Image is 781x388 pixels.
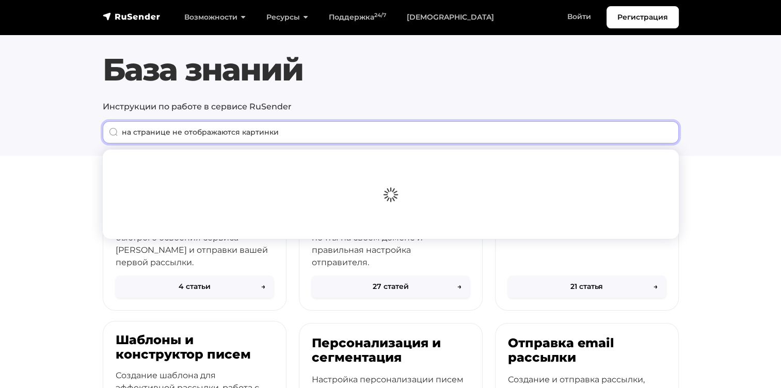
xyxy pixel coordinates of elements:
[312,219,470,269] p: Верификация домена, создание почты на своем домене и правильная настройка отправителя.
[103,11,161,22] img: RuSender
[103,168,286,311] a: Быстрый старт в RuSender Пошаговое руководство для быстрого освоения сервиса [PERSON_NAME] и отпр...
[508,276,666,298] button: 21 статья→
[312,276,470,298] button: 27 статей→
[174,7,256,28] a: Возможности
[396,7,504,28] a: [DEMOGRAPHIC_DATA]
[116,219,274,269] p: Пошаговое руководство для быстрого освоения сервиса [PERSON_NAME] и отправки вашей первой рассылки.
[261,281,265,292] span: →
[116,276,274,298] button: 4 статьи→
[312,336,470,366] h3: Персонализация и сегментация
[256,7,318,28] a: Ресурсы
[457,281,461,292] span: →
[103,51,679,88] h1: База знаний
[109,127,118,137] img: Поиск
[654,281,658,292] span: →
[374,12,386,19] sup: 24/7
[508,336,666,366] h3: Отправка email рассылки
[116,333,274,363] h3: Шаблоны и конструктор писем
[557,6,601,27] a: Войти
[103,121,679,143] input: When autocomplete results are available use up and down arrows to review and enter to go to the d...
[103,101,679,113] p: Инструкции по работе в сервисе RuSender
[318,7,396,28] a: Поддержка24/7
[607,6,679,28] a: Регистрация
